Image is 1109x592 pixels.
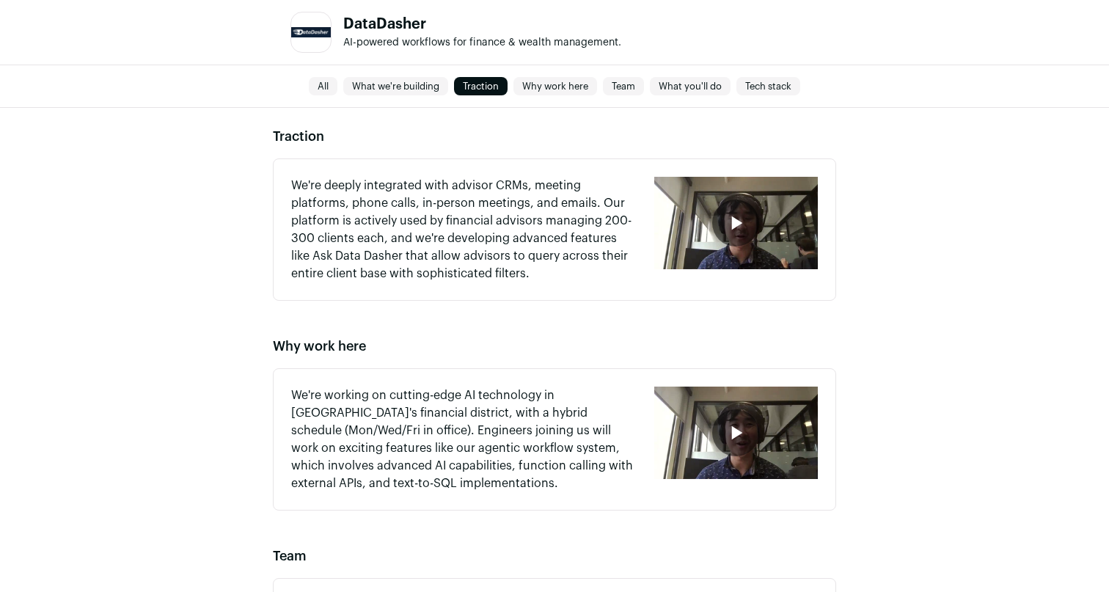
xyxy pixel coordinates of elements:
[273,546,836,566] h2: Team
[603,78,644,95] a: Team
[513,78,597,95] a: Why work here
[343,78,448,95] a: What we're building
[273,126,836,147] h2: Traction
[650,78,731,95] a: What you'll do
[343,17,621,32] h1: DataDasher
[291,177,637,282] p: We're deeply integrated with advisor CRMs, meeting platforms, phone calls, in-person meetings, an...
[291,27,331,38] img: 5ea263cf0c28d7e3455a8b28ff74034307efce2722f8c6cf0fe1af1be6d55519.jpg
[273,336,836,357] h2: Why work here
[454,78,508,95] a: Traction
[291,387,637,492] p: We're working on cutting-edge AI technology in [GEOGRAPHIC_DATA]'s financial district, with a hyb...
[343,37,621,48] span: AI-powered workflows for finance & wealth management.
[736,78,800,95] a: Tech stack
[309,78,337,95] a: All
